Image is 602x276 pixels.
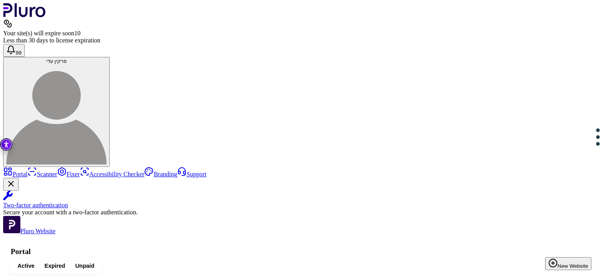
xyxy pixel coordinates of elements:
a: Support [177,171,207,177]
button: Open notifications, you have 409 new notifications [3,44,25,57]
img: פרקין עדי [6,64,107,165]
span: 99 [16,50,22,56]
a: Fixer [57,171,80,177]
button: New Website [545,257,591,270]
span: Unpaid [75,262,94,270]
button: Close Two-factor authentication notification [3,178,19,191]
div: Your site(s) will expire soon [3,30,599,37]
div: Secure your account with a two-factor authentication. [3,209,599,216]
h1: Portal [11,247,591,256]
button: Expired [40,260,70,272]
button: Unpaid [70,260,99,272]
button: פרקין עדיפרקין עדי [3,57,110,167]
div: Less than 30 days to license expiration [3,37,599,44]
a: Portal [3,171,27,177]
a: Accessibility Checker [80,171,145,177]
a: Branding [144,171,177,177]
div: Two-factor authentication [3,202,599,209]
a: Two-factor authentication [3,191,599,209]
a: Scanner [27,171,57,177]
span: Active [18,262,34,270]
button: Active [13,260,40,272]
span: Expired [45,262,65,270]
span: פרקין עדי [46,58,67,64]
aside: Sidebar menu [3,167,599,235]
span: 10 [74,30,80,37]
a: Logo [3,12,46,18]
a: Open Pluro Website [3,228,56,234]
